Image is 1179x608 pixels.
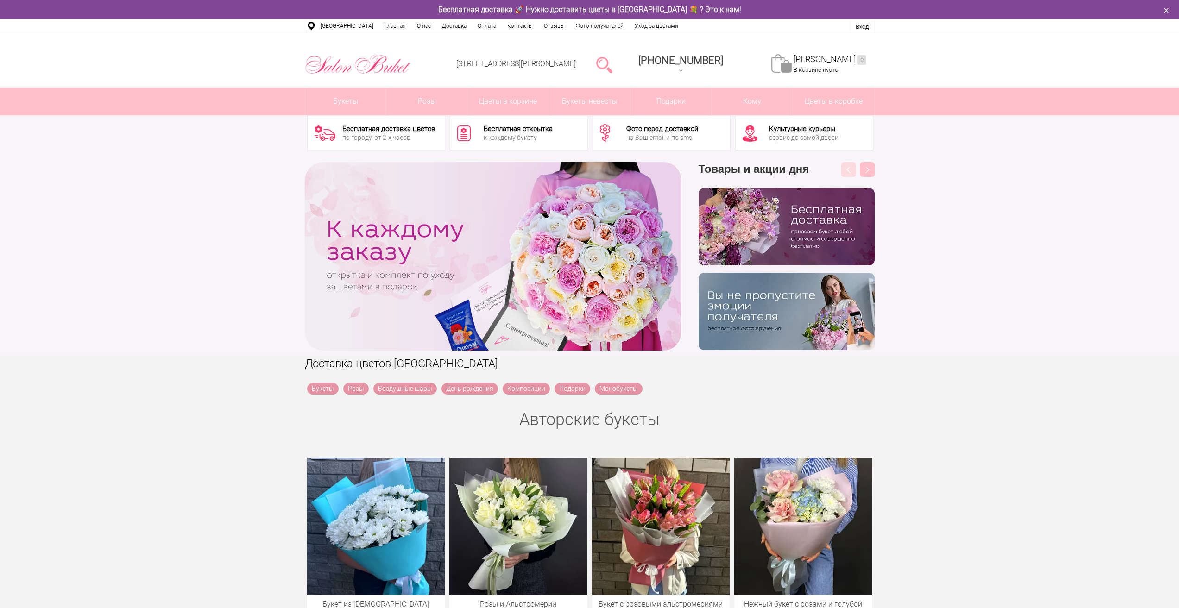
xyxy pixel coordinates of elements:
a: Букеты [307,383,339,395]
a: Цветы в коробке [793,88,874,115]
img: v9wy31nijnvkfycrkduev4dhgt9psb7e.png.webp [699,273,875,350]
a: Фото получателей [570,19,629,33]
a: [GEOGRAPHIC_DATA] [315,19,379,33]
a: Воздушные шары [373,383,437,395]
button: Next [860,162,875,177]
a: Отзывы [538,19,570,33]
div: Бесплатная доставка 🚀 Нужно доставить цветы в [GEOGRAPHIC_DATA] 💐 ? Это к нам! [298,5,882,14]
img: Букет с розовыми альстромериями [592,458,730,595]
img: Букет из хризантем кустовых [307,458,445,595]
span: [PHONE_NUMBER] [638,55,723,66]
div: сервис до самой двери [769,134,839,141]
a: День рождения [441,383,498,395]
div: к каждому букету [484,134,553,141]
img: Розы и Альстромерии [449,458,587,595]
a: Вход [856,23,869,30]
a: Главная [379,19,411,33]
div: Бесплатная доставка цветов [342,125,435,132]
a: Композиции [503,383,550,395]
a: [STREET_ADDRESS][PERSON_NAME] [456,59,576,68]
h3: Товары и акции дня [699,162,875,188]
a: Розы [343,383,369,395]
div: по городу, от 2-х часов [342,134,435,141]
div: Фото перед доставкой [626,125,698,132]
span: Кому [712,88,793,115]
ins: 0 [857,55,866,65]
a: Контакты [502,19,538,33]
img: Цветы Нижний Новгород [305,52,411,76]
a: Подарки [555,383,590,395]
a: Авторские букеты [519,410,660,429]
img: hpaj04joss48rwypv6hbykmvk1dj7zyr.png.webp [699,188,875,265]
a: Доставка [436,19,472,33]
a: Букеты [305,88,386,115]
a: О нас [411,19,436,33]
h1: Доставка цветов [GEOGRAPHIC_DATA] [305,355,875,372]
a: Цветы в корзине [468,88,549,115]
a: [PERSON_NAME] [794,54,866,65]
div: Бесплатная открытка [484,125,553,132]
div: на Ваш email и по sms [626,134,698,141]
a: Уход за цветами [629,19,684,33]
a: Монобукеты [595,383,643,395]
div: Культурные курьеры [769,125,839,132]
a: Букеты невесты [549,88,630,115]
span: В корзине пусто [794,66,838,73]
a: Оплата [472,19,502,33]
a: Розы [386,88,467,115]
a: Подарки [630,88,712,115]
a: [PHONE_NUMBER] [633,51,729,78]
img: Нежный букет с розами и голубой гортензией [734,458,872,595]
